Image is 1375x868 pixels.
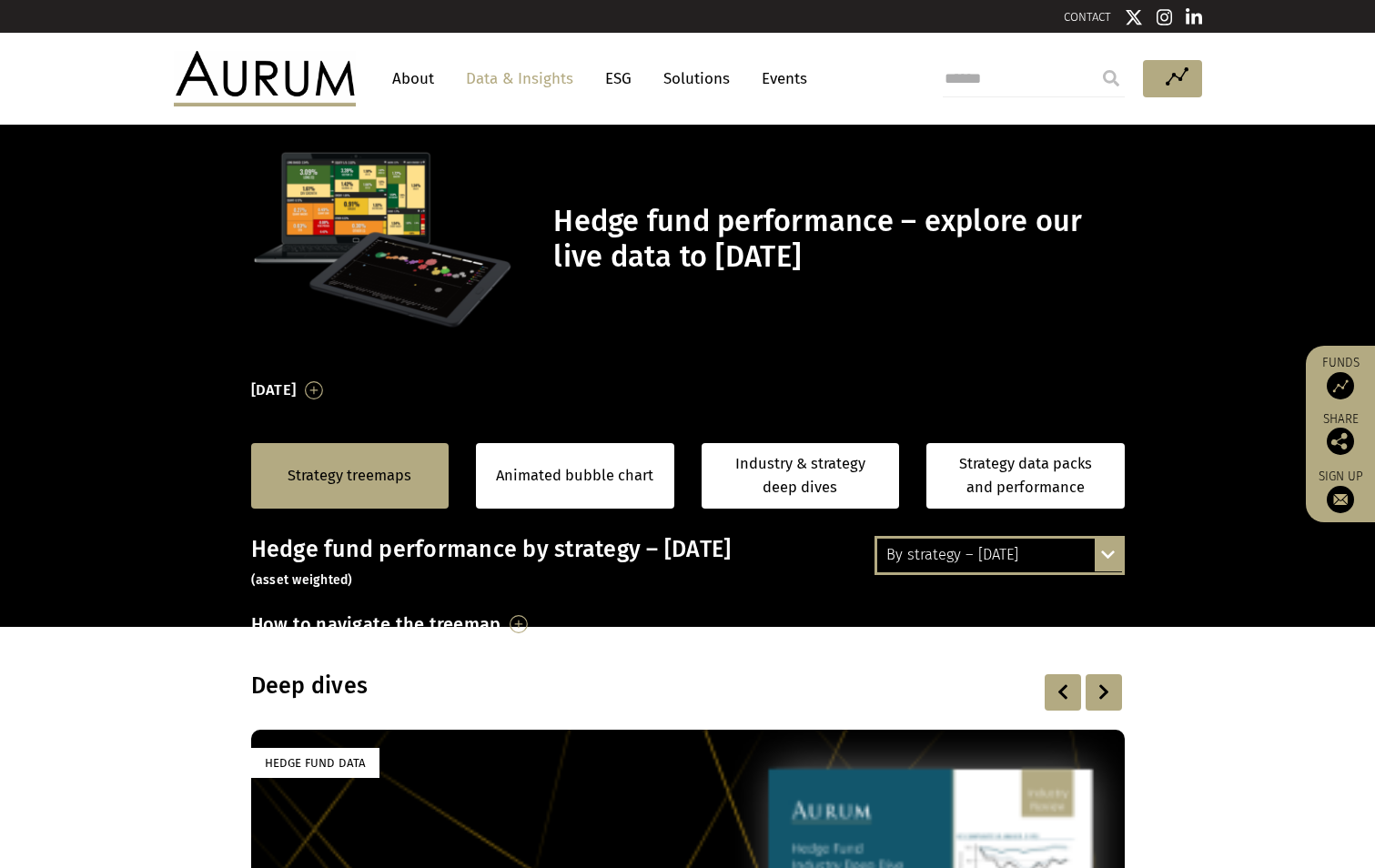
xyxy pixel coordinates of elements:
[251,609,501,640] h3: How to navigate the treemap
[251,377,297,404] h3: [DATE]
[877,539,1122,571] div: By strategy – [DATE]
[596,62,641,96] a: ESG
[753,62,807,96] a: Events
[1315,469,1366,513] a: Sign up
[1327,428,1354,455] img: Share this post
[288,464,411,488] a: Strategy treemaps
[251,672,890,700] h3: Deep dives
[251,748,379,778] div: Hedge Fund Data
[1315,413,1366,455] div: Share
[1327,486,1354,513] img: Sign up to our newsletter
[251,572,353,588] small: (asset weighted)
[1186,8,1202,26] img: Linkedin icon
[1157,8,1173,26] img: Instagram icon
[496,464,653,488] a: Animated bubble chart
[702,443,900,510] a: Industry & strategy deep dives
[553,204,1119,275] h1: Hedge fund performance – explore our live data to [DATE]
[1064,10,1111,24] a: CONTACT
[457,62,582,96] a: Data & Insights
[926,443,1125,510] a: Strategy data packs and performance
[1125,8,1143,26] img: Twitter icon
[1315,355,1366,399] a: Funds
[383,62,443,96] a: About
[1093,60,1129,96] input: Submit
[654,62,739,96] a: Solutions
[251,536,1125,590] h3: Hedge fund performance by strategy – [DATE]
[174,51,356,106] img: Aurum
[1327,372,1354,399] img: Access Funds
